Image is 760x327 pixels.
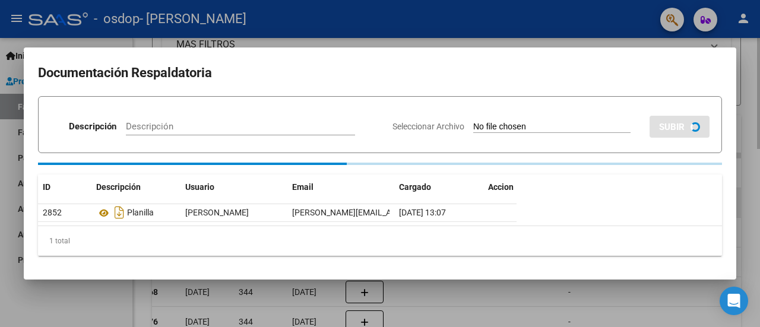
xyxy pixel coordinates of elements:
[91,174,180,200] datatable-header-cell: Descripción
[292,208,487,217] span: [PERSON_NAME][EMAIL_ADDRESS][DOMAIN_NAME]
[180,174,287,200] datatable-header-cell: Usuario
[96,182,141,192] span: Descripción
[185,208,249,217] span: [PERSON_NAME]
[488,182,514,192] span: Accion
[38,174,91,200] datatable-header-cell: ID
[659,122,685,132] span: SUBIR
[38,62,722,84] h2: Documentación Respaldatoria
[69,120,116,134] p: Descripción
[394,174,483,200] datatable-header-cell: Cargado
[43,182,50,192] span: ID
[38,226,722,256] div: 1 total
[720,287,748,315] div: Open Intercom Messenger
[483,174,543,200] datatable-header-cell: Accion
[399,208,446,217] span: [DATE] 13:07
[287,174,394,200] datatable-header-cell: Email
[96,203,176,222] div: Planilla
[112,203,127,222] i: Descargar documento
[399,182,431,192] span: Cargado
[650,116,710,138] button: SUBIR
[185,182,214,192] span: Usuario
[43,208,62,217] span: 2852
[292,182,313,192] span: Email
[392,122,464,131] span: Seleccionar Archivo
